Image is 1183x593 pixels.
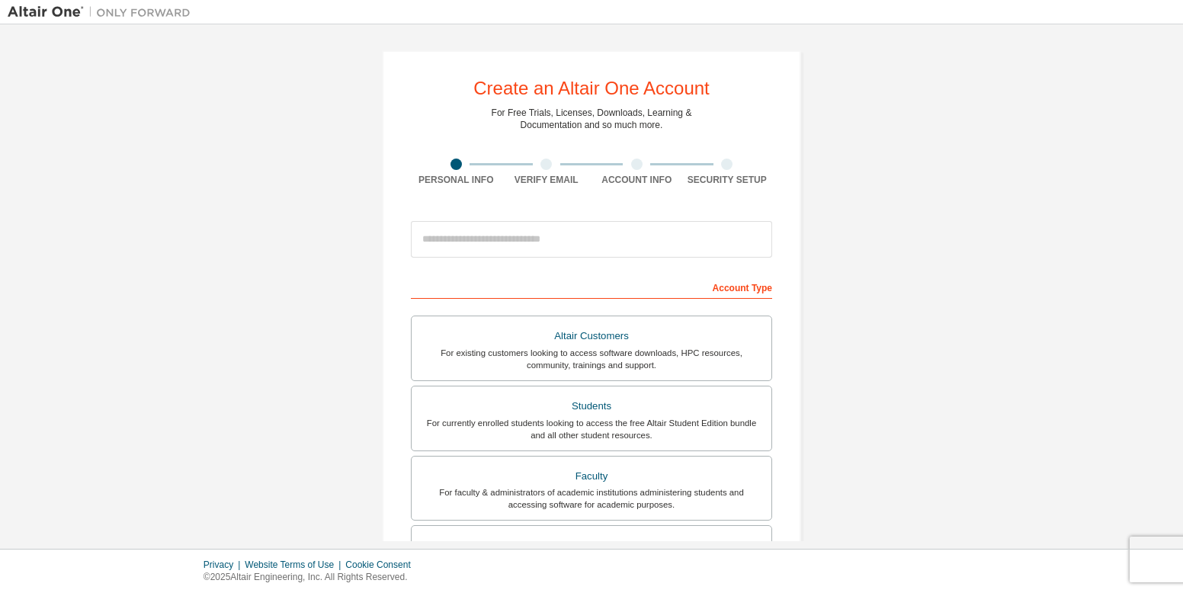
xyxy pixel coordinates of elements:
div: For Free Trials, Licenses, Downloads, Learning & Documentation and so much more. [492,107,692,131]
div: Cookie Consent [345,559,419,571]
div: Privacy [204,559,245,571]
div: Verify Email [502,174,592,186]
div: Altair Customers [421,325,762,347]
div: Everyone else [421,535,762,556]
div: For existing customers looking to access software downloads, HPC resources, community, trainings ... [421,347,762,371]
div: Students [421,396,762,417]
div: For faculty & administrators of academic institutions administering students and accessing softwa... [421,486,762,511]
div: Create an Altair One Account [473,79,710,98]
div: Faculty [421,466,762,487]
p: © 2025 Altair Engineering, Inc. All Rights Reserved. [204,571,420,584]
div: Account Type [411,274,772,299]
div: Security Setup [682,174,773,186]
div: Website Terms of Use [245,559,345,571]
img: Altair One [8,5,198,20]
div: For currently enrolled students looking to access the free Altair Student Edition bundle and all ... [421,417,762,441]
div: Account Info [591,174,682,186]
div: Personal Info [411,174,502,186]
